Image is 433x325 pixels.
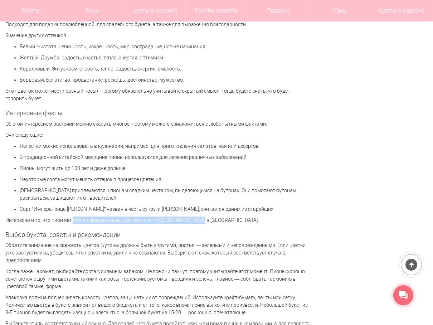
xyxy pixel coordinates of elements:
p: Желтый. Дружба, радость, счастье, тепло, энергия, оптимизм. [20,54,310,62]
p: Бордовый. Богатство, процветание, роскошь, достоинство, мужество. [20,76,310,84]
h2: Интересные факты [5,110,310,117]
p: Когда важен аромат, выбирайте сорта с сильным запахом. Не все они пахнут, поэтому учитывайте этот... [5,268,310,290]
p: В традиционной китайской медицине пионы используются для лечения различных заболеваний. [20,154,310,161]
p: Интересно и то, что пион является официальным цветком штата [GEOGRAPHIC_DATA] в [GEOGRAPHIC_DATA]. [5,217,310,224]
p: Об этом интересном растении можно сказать многое, поэтому можете ознакомиться с любопытными фактами. [5,120,310,128]
p: Этот цветок может нести разный посыл, поэтому обязательно учитывайте скрытый смысл. Тогда будете ... [5,87,310,102]
p: [DEMOGRAPHIC_DATA] привлекаются к пионам сладким нектаром, выделяющимся на бутонах. Они помогают ... [20,187,310,202]
p: Обратите внимание на свежесть цветов. Бутоны должны быть упругими, листья — зелеными и неповрежде... [5,242,310,264]
p: Некоторые сорта могут менять оттенок в процессе цветения. [20,176,310,183]
p: Сорт “Императрица [PERSON_NAME]” назван в честь супруги [PERSON_NAME], считается одним из старейших. [20,205,310,213]
p: Упаковка должна подчеркивать красоту цветов, защищать их от повреждений. Используйте крафт-бумагу... [5,294,310,316]
p: Значение других оттенков: [5,32,310,39]
p: Лепестки можно использовать в кулинарии, например, для приготовления салатов, чая или десертов. [20,142,310,150]
h2: Выбор букета: советы и рекомендации [5,231,310,238]
p: Пионы могут жить до 100 лет и даже дольше. [20,165,310,172]
p: Они следующие: [5,131,310,139]
p: Белый. Чистота, невинность, искренность, мир, сострадание, новые начинания. [20,43,310,50]
p: Коралловый. Энтузиазм, страсть, тепло, радость, энергия, смелость. [20,65,310,73]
